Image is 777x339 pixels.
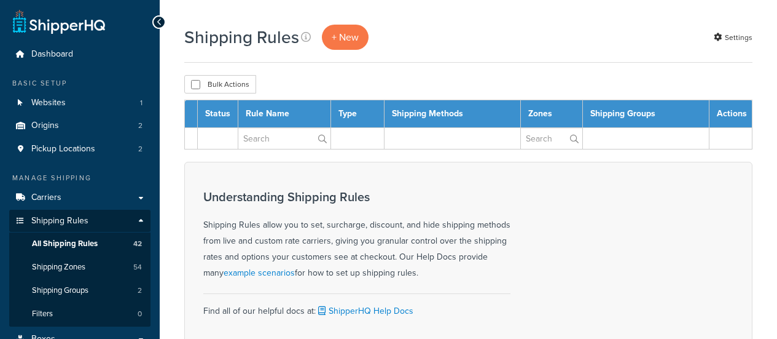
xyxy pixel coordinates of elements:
h1: Shipping Rules [184,25,299,49]
a: Websites 1 [9,92,150,114]
a: Pickup Locations 2 [9,138,150,161]
span: Carriers [31,193,61,203]
span: Pickup Locations [31,144,95,154]
li: Origins [9,114,150,137]
a: ShipperHQ Home [13,9,105,34]
a: example scenarios [224,266,295,279]
a: All Shipping Rules 42 [9,233,150,255]
span: Dashboard [31,49,73,60]
th: Shipping Methods [384,100,520,128]
h3: Understanding Shipping Rules [203,190,510,204]
th: Type [331,100,385,128]
a: Shipping Groups 2 [9,279,150,302]
a: Dashboard [9,43,150,66]
span: 2 [138,144,143,154]
span: Origins [31,121,59,131]
a: Shipping Rules [9,210,150,233]
div: Find all of our helpful docs at: [203,293,510,319]
div: Shipping Rules allow you to set, surcharge, discount, and hide shipping methods from live and cus... [203,190,510,281]
input: Search [238,128,330,149]
span: 2 [138,285,142,296]
span: 0 [138,309,142,319]
span: Shipping Groups [32,285,88,296]
th: Zones [520,100,582,128]
a: Origins 2 [9,114,150,137]
th: Status [198,100,238,128]
span: 54 [133,262,142,273]
span: 42 [133,239,142,249]
li: Shipping Zones [9,256,150,279]
li: Pickup Locations [9,138,150,161]
div: Basic Setup [9,78,150,89]
li: Websites [9,92,150,114]
span: Websites [31,98,66,108]
a: + New [322,25,369,50]
div: Manage Shipping [9,173,150,183]
span: All Shipping Rules [32,239,98,249]
th: Rule Name [238,100,331,128]
span: + New [332,30,359,44]
li: Filters [9,303,150,325]
button: Bulk Actions [184,75,256,94]
input: Search [521,128,582,149]
th: Shipping Groups [582,100,709,128]
span: Filters [32,309,53,319]
span: 2 [138,121,143,131]
li: All Shipping Rules [9,233,150,255]
a: Shipping Zones 54 [9,256,150,279]
a: ShipperHQ Help Docs [316,305,413,317]
span: Shipping Zones [32,262,85,273]
a: Carriers [9,186,150,209]
a: Settings [714,29,752,46]
li: Shipping Groups [9,279,150,302]
th: Actions [709,100,752,128]
a: Filters 0 [9,303,150,325]
li: Shipping Rules [9,210,150,327]
span: Shipping Rules [31,216,88,226]
span: 1 [140,98,143,108]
